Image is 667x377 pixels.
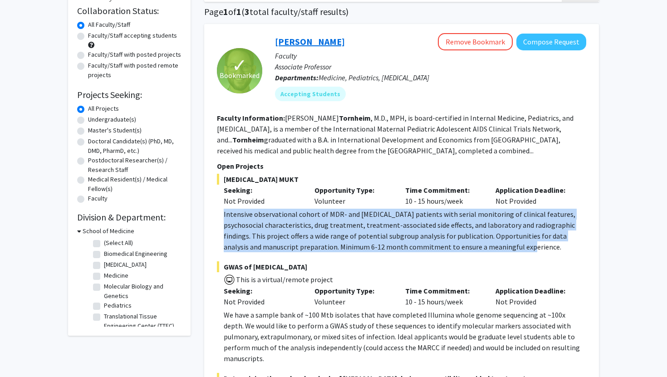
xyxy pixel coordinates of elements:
[104,282,179,301] label: Molecular Biology and Genetics
[204,6,599,17] h1: Page of ( total faculty/staff results)
[88,156,181,175] label: Postdoctoral Researcher(s) / Research Staff
[489,285,579,307] div: Not Provided
[224,185,301,196] p: Seeking:
[319,73,429,82] span: Medicine, Pediatrics, [MEDICAL_DATA]
[308,285,398,307] div: Volunteer
[236,6,241,17] span: 1
[398,185,489,206] div: 10 - 15 hours/week
[275,36,345,47] a: [PERSON_NAME]
[104,301,132,310] label: Pediatrics
[275,50,586,61] p: Faculty
[217,261,586,272] span: GWAS of [MEDICAL_DATA]
[88,115,136,124] label: Undergraduate(s)
[224,309,586,364] p: We have a sample bank of ~100 Mtb isolates that have completed Illumina whole genome sequencing a...
[224,296,301,307] div: Not Provided
[235,275,333,284] span: This is a virtual/remote project
[104,312,179,331] label: Translational Tissue Engineering Center (TTEC)
[217,113,574,155] fg-read-more: [PERSON_NAME] , M.D., MPH, is board-certified in Internal Medicine, Pediatrics, and [MEDICAL_DATA...
[88,20,130,29] label: All Faculty/Staff
[88,126,142,135] label: Master's Student(s)
[398,285,489,307] div: 10 - 15 hours/week
[245,6,250,17] span: 3
[224,285,301,296] p: Seeking:
[438,33,513,50] button: Remove Bookmark
[495,185,573,196] p: Application Deadline:
[275,73,319,82] b: Departments:
[77,89,181,100] h2: Projects Seeking:
[217,174,586,185] span: [MEDICAL_DATA] MUKT
[104,249,167,259] label: Biomedical Engineering
[7,336,39,370] iframe: Chat
[275,61,586,72] p: Associate Professor
[104,260,147,269] label: [MEDICAL_DATA]
[88,137,181,156] label: Doctoral Candidate(s) (PhD, MD, DMD, PharmD, etc.)
[405,185,482,196] p: Time Commitment:
[217,161,586,171] p: Open Projects
[275,87,346,101] mat-chip: Accepting Students
[88,104,119,113] label: All Projects
[104,271,128,280] label: Medicine
[88,31,177,40] label: Faculty/Staff accepting students
[232,61,247,70] span: ✓
[224,209,586,252] p: Intensive observational cohort of MDR- and [MEDICAL_DATA] patients with serial monitoring of clin...
[217,113,285,122] b: Faculty Information:
[314,285,392,296] p: Opportunity Type:
[405,285,482,296] p: Time Commitment:
[314,185,392,196] p: Opportunity Type:
[88,175,181,194] label: Medical Resident(s) / Medical Fellow(s)
[88,194,108,203] label: Faculty
[104,238,133,248] label: (Select All)
[232,135,264,144] b: Tornheim
[339,113,371,122] b: Tornheim
[83,226,134,236] h3: School of Medicine
[223,6,228,17] span: 1
[220,70,260,81] span: Bookmarked
[308,185,398,206] div: Volunteer
[516,34,586,50] button: Compose Request to Jeffrey Tornheim
[88,61,181,80] label: Faculty/Staff with posted remote projects
[224,196,301,206] div: Not Provided
[77,5,181,16] h2: Collaboration Status:
[77,212,181,223] h2: Division & Department:
[489,185,579,206] div: Not Provided
[495,285,573,296] p: Application Deadline:
[88,50,181,59] label: Faculty/Staff with posted projects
